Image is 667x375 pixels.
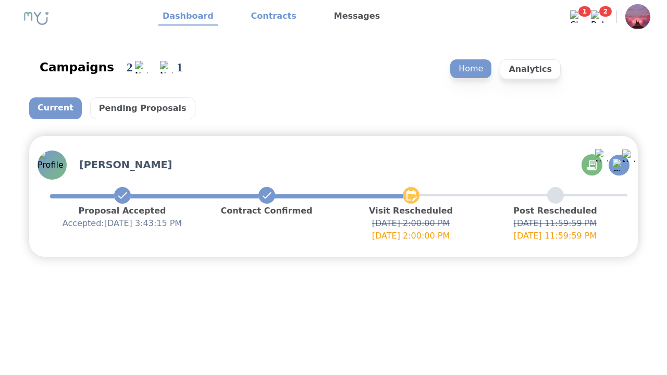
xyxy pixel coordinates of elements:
[330,8,384,26] a: Messages
[500,59,561,79] p: Analytics
[570,10,583,23] img: Chat
[50,205,194,217] p: Proposal Accepted
[247,8,301,26] a: Contracts
[613,159,625,171] img: Chat
[599,6,612,17] span: 2
[160,61,172,73] img: Notification
[79,158,172,172] h3: [PERSON_NAME]
[194,205,339,217] p: Contract Confirmed
[40,59,114,76] div: Campaigns
[135,61,147,73] img: Notification
[177,58,185,77] div: 1
[158,8,218,26] a: Dashboard
[50,217,194,230] p: Accepted: [DATE] 3:43:15 PM
[625,4,650,29] img: Profile
[483,217,627,230] p: [DATE] 11:59:59 PM
[339,217,483,230] p: [DATE] 2:00:00 PM
[483,230,627,242] p: [DATE] 11:59:59 PM
[38,151,67,180] img: Profile
[339,205,483,217] p: Visit Rescheduled
[591,10,603,23] img: Bell
[450,59,491,78] p: Home
[127,58,135,77] div: 2
[483,205,627,217] p: Post Rescheduled
[90,97,195,119] p: Pending Proposals
[29,97,82,119] p: Current
[622,149,635,162] img: Notification
[578,6,591,17] span: 1
[339,230,483,242] p: [DATE] 2:00:00 PM
[595,149,608,161] img: Notification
